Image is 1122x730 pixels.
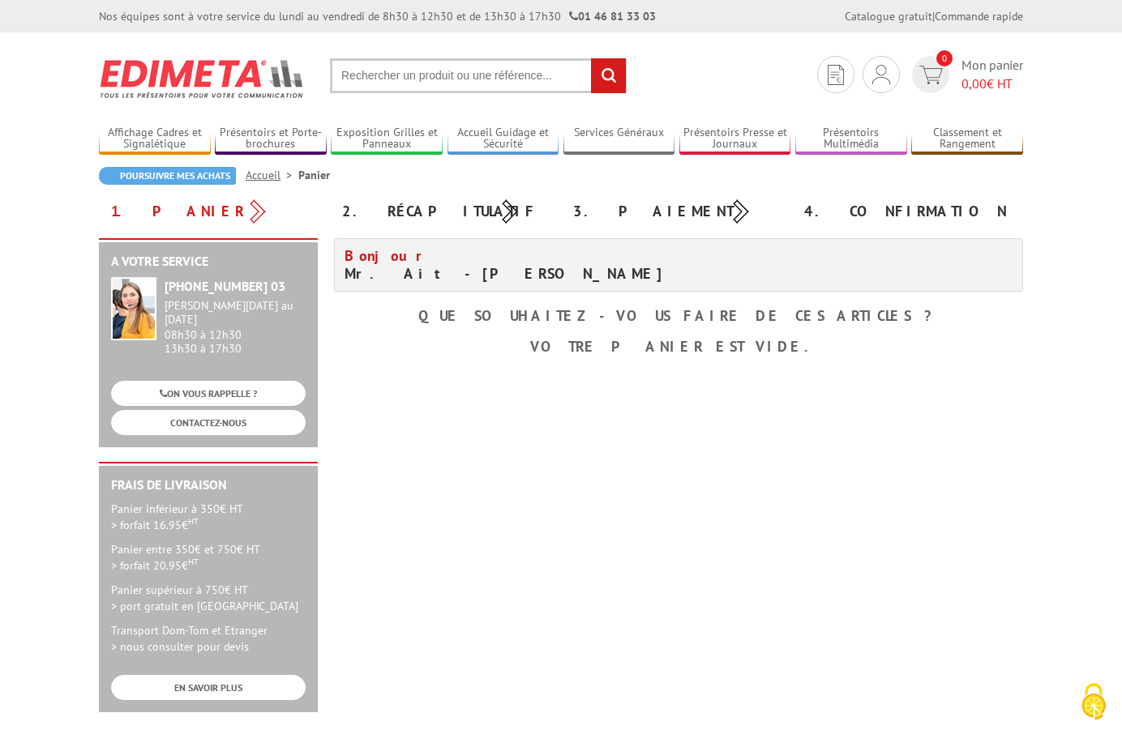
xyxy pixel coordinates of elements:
div: 1. Panier [99,197,330,226]
span: > port gratuit en [GEOGRAPHIC_DATA] [111,599,298,613]
span: > forfait 16.95€ [111,518,199,532]
strong: 01 46 81 33 03 [569,9,656,23]
div: Nos équipes sont à votre service du lundi au vendredi de 8h30 à 12h30 et de 13h30 à 17h30 [99,8,656,24]
a: Services Généraux [563,126,675,152]
a: Commande rapide [935,9,1023,23]
b: Que souhaitez-vous faire de ces articles ? [418,306,940,325]
sup: HT [188,556,199,567]
a: Accueil Guidage et Sécurité [448,126,559,152]
p: Panier entre 350€ et 750€ HT [111,541,306,574]
button: Cookies (fenêtre modale) [1065,675,1122,730]
input: Rechercher un produit ou une référence... [330,58,627,93]
a: Classement et Rangement [911,126,1023,152]
input: rechercher [591,58,626,93]
span: Bonjour [345,246,430,265]
img: devis rapide [919,66,943,84]
a: Présentoirs Presse et Journaux [679,126,791,152]
h2: A votre service [111,254,306,269]
span: 0,00 [961,75,987,92]
li: Panier [298,167,330,183]
div: 2. Récapitulatif [330,197,561,226]
h4: Mr. Ait-[PERSON_NAME] [345,247,666,283]
img: Edimeta [99,49,306,109]
div: [PERSON_NAME][DATE] au [DATE] [165,299,306,327]
div: 3. Paiement [561,197,792,226]
a: Poursuivre mes achats [99,167,236,185]
a: CONTACTEZ-NOUS [111,410,306,435]
span: € HT [961,75,1023,93]
a: Affichage Cadres et Signalétique [99,126,211,152]
a: Présentoirs Multimédia [795,126,907,152]
div: | [845,8,1023,24]
a: devis rapide 0 Mon panier 0,00€ HT [908,56,1023,93]
img: widget-service.jpg [111,277,156,340]
sup: HT [188,515,199,527]
strong: [PHONE_NUMBER] 03 [165,278,285,294]
div: 08h30 à 12h30 13h30 à 17h30 [165,299,306,355]
a: Exposition Grilles et Panneaux [331,126,443,152]
a: Accueil [246,168,298,182]
h2: Frais de Livraison [111,478,306,493]
span: 0 [936,50,953,66]
a: ON VOUS RAPPELLE ? [111,381,306,406]
p: Panier inférieur à 350€ HT [111,501,306,533]
a: Présentoirs et Porte-brochures [215,126,327,152]
b: Votre panier est vide. [530,337,827,356]
img: devis rapide [828,65,844,85]
span: > forfait 20.95€ [111,558,199,573]
img: devis rapide [872,65,890,84]
a: Catalogue gratuit [845,9,932,23]
img: Cookies (fenêtre modale) [1073,681,1114,722]
div: 4. Confirmation [792,197,1023,226]
span: Mon panier [961,56,1023,93]
p: Panier supérieur à 750€ HT [111,582,306,614]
